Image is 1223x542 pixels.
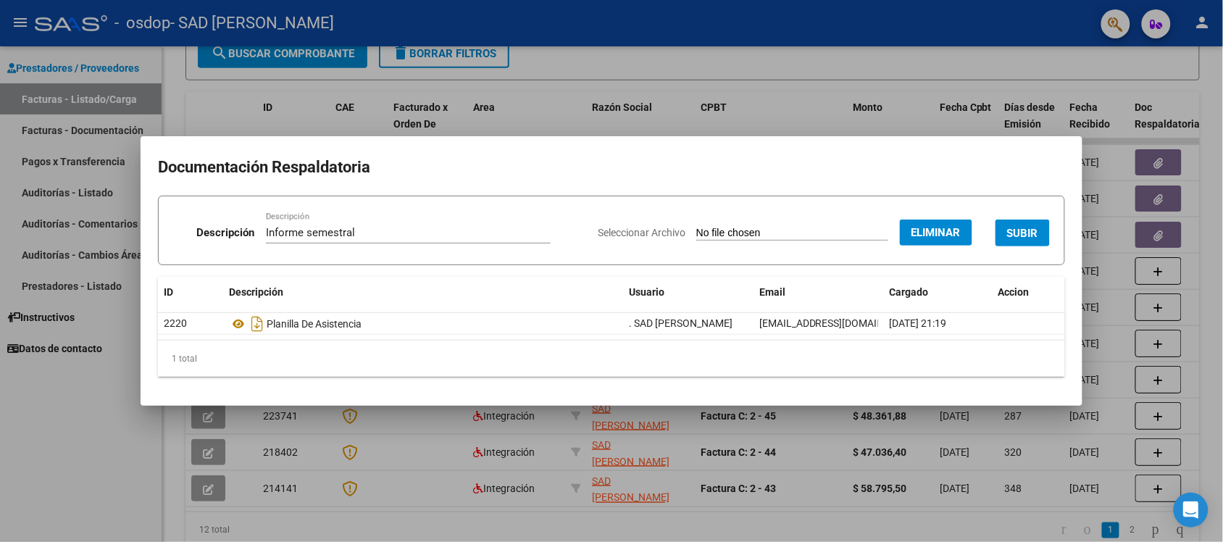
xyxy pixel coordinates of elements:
span: Descripción [229,286,283,298]
datatable-header-cell: Email [754,277,884,308]
button: Eliminar [900,220,972,246]
span: ID [164,286,173,298]
span: 2220 [164,317,187,329]
span: . SAD [PERSON_NAME] [629,317,732,329]
span: Usuario [629,286,664,298]
datatable-header-cell: Usuario [623,277,754,308]
datatable-header-cell: Descripción [223,277,623,308]
span: Accion [998,286,1030,298]
div: Planilla De Asistencia [229,312,617,335]
span: [DATE] 21:19 [890,317,947,329]
h2: Documentación Respaldatoria [158,154,1065,181]
span: Eliminar [911,226,961,239]
i: Descargar documento [248,312,267,335]
button: SUBIR [995,220,1050,246]
datatable-header-cell: Accion [993,277,1065,308]
span: SUBIR [1007,227,1038,240]
span: Email [759,286,785,298]
div: 1 total [158,341,1065,377]
datatable-header-cell: ID [158,277,223,308]
span: [EMAIL_ADDRESS][DOMAIN_NAME] [759,317,920,329]
p: Descripción [196,225,254,241]
span: Seleccionar Archivo [598,227,685,238]
div: Open Intercom Messenger [1174,493,1209,528]
span: Cargado [890,286,929,298]
datatable-header-cell: Cargado [884,277,993,308]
